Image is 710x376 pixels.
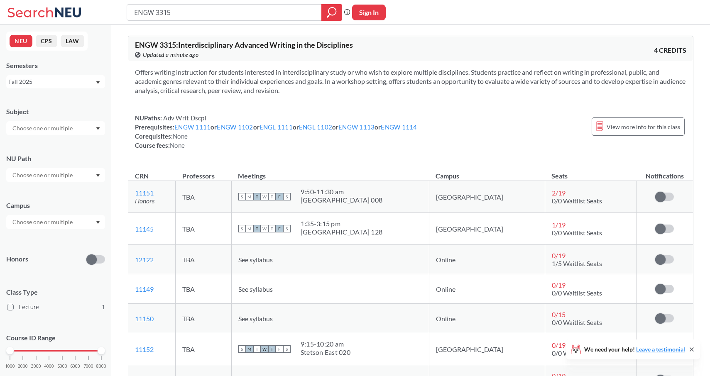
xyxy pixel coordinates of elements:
[552,289,602,297] span: 0/0 Waitlist Seats
[135,315,154,322] a: 11150
[135,256,154,264] a: 12122
[552,189,566,197] span: 2 / 19
[8,77,95,86] div: Fall 2025
[96,127,100,130] svg: Dropdown arrow
[238,256,273,264] span: See syllabus
[301,188,382,196] div: 9:50 - 11:30 am
[552,229,602,237] span: 0/0 Waitlist Seats
[253,345,261,353] span: T
[176,213,232,245] td: TBA
[70,364,80,369] span: 6000
[301,220,382,228] div: 1:35 - 3:15 pm
[268,345,276,353] span: T
[276,193,283,200] span: F
[552,310,566,318] span: 0 / 15
[276,345,283,353] span: F
[6,215,105,229] div: Dropdown arrow
[8,123,78,133] input: Choose one or multiple
[96,81,100,84] svg: Dropdown arrow
[299,123,332,131] a: ENGL 1102
[607,122,680,132] span: View more info for this class
[260,123,293,131] a: ENGL 1111
[552,251,566,259] span: 0 / 19
[429,163,545,181] th: Campus
[176,333,232,365] td: TBA
[246,193,253,200] span: M
[217,123,253,131] a: ENGW 1102
[552,341,566,349] span: 0 / 19
[301,196,382,204] div: [GEOGRAPHIC_DATA] 008
[268,225,276,232] span: T
[636,346,685,353] a: Leave a testimonial
[83,364,93,369] span: 7000
[552,318,602,326] span: 0/0 Waitlist Seats
[176,163,232,181] th: Professors
[552,259,602,267] span: 1/5 Waitlist Seats
[301,228,382,236] div: [GEOGRAPHIC_DATA] 128
[133,5,316,20] input: Class, professor, course number, "phrase"
[429,333,545,365] td: [GEOGRAPHIC_DATA]
[135,345,154,353] a: 11152
[6,154,105,163] div: NU Path
[327,7,337,18] svg: magnifying glass
[135,171,149,181] div: CRN
[135,197,154,205] i: Honors
[231,163,429,181] th: Meetings
[429,304,545,333] td: Online
[654,46,686,55] span: 4 CREDITS
[6,288,105,297] span: Class Type
[321,4,342,21] div: magnifying glass
[301,340,350,348] div: 9:15 - 10:20 am
[283,225,291,232] span: S
[429,181,545,213] td: [GEOGRAPHIC_DATA]
[283,345,291,353] span: S
[6,201,105,210] div: Campus
[6,333,105,343] p: Course ID Range
[96,174,100,177] svg: Dropdown arrow
[176,181,232,213] td: TBA
[381,123,417,131] a: ENGW 1114
[301,348,350,356] div: Stetson East 020
[429,213,545,245] td: [GEOGRAPHIC_DATA]
[552,221,566,229] span: 1 / 19
[36,35,57,47] button: CPS
[162,114,206,122] span: Adv Writ Dscpl
[135,189,154,197] a: 11151
[552,281,566,289] span: 0 / 19
[637,163,693,181] th: Notifications
[261,345,268,353] span: W
[429,274,545,304] td: Online
[61,35,84,47] button: LAW
[6,168,105,182] div: Dropdown arrow
[176,274,232,304] td: TBA
[545,163,636,181] th: Seats
[6,107,105,116] div: Subject
[96,364,106,369] span: 8000
[5,364,15,369] span: 1000
[283,193,291,200] span: S
[176,304,232,333] td: TBA
[429,245,545,274] td: Online
[552,197,602,205] span: 0/0 Waitlist Seats
[6,61,105,70] div: Semesters
[174,123,211,131] a: ENGW 1111
[352,5,386,20] button: Sign In
[8,217,78,227] input: Choose one or multiple
[135,225,154,233] a: 11145
[276,225,283,232] span: F
[57,364,67,369] span: 5000
[338,123,375,131] a: ENGW 1113
[261,193,268,200] span: W
[253,193,261,200] span: T
[176,245,232,274] td: TBA
[246,225,253,232] span: M
[135,113,417,150] div: NUPaths: Prerequisites: or or or or or Corequisites: Course fees:
[6,121,105,135] div: Dropdown arrow
[7,302,105,313] label: Lecture
[102,303,105,312] span: 1
[238,225,246,232] span: S
[6,75,105,88] div: Fall 2025Dropdown arrow
[6,254,28,264] p: Honors
[143,50,198,59] span: Updated a minute ago
[238,193,246,200] span: S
